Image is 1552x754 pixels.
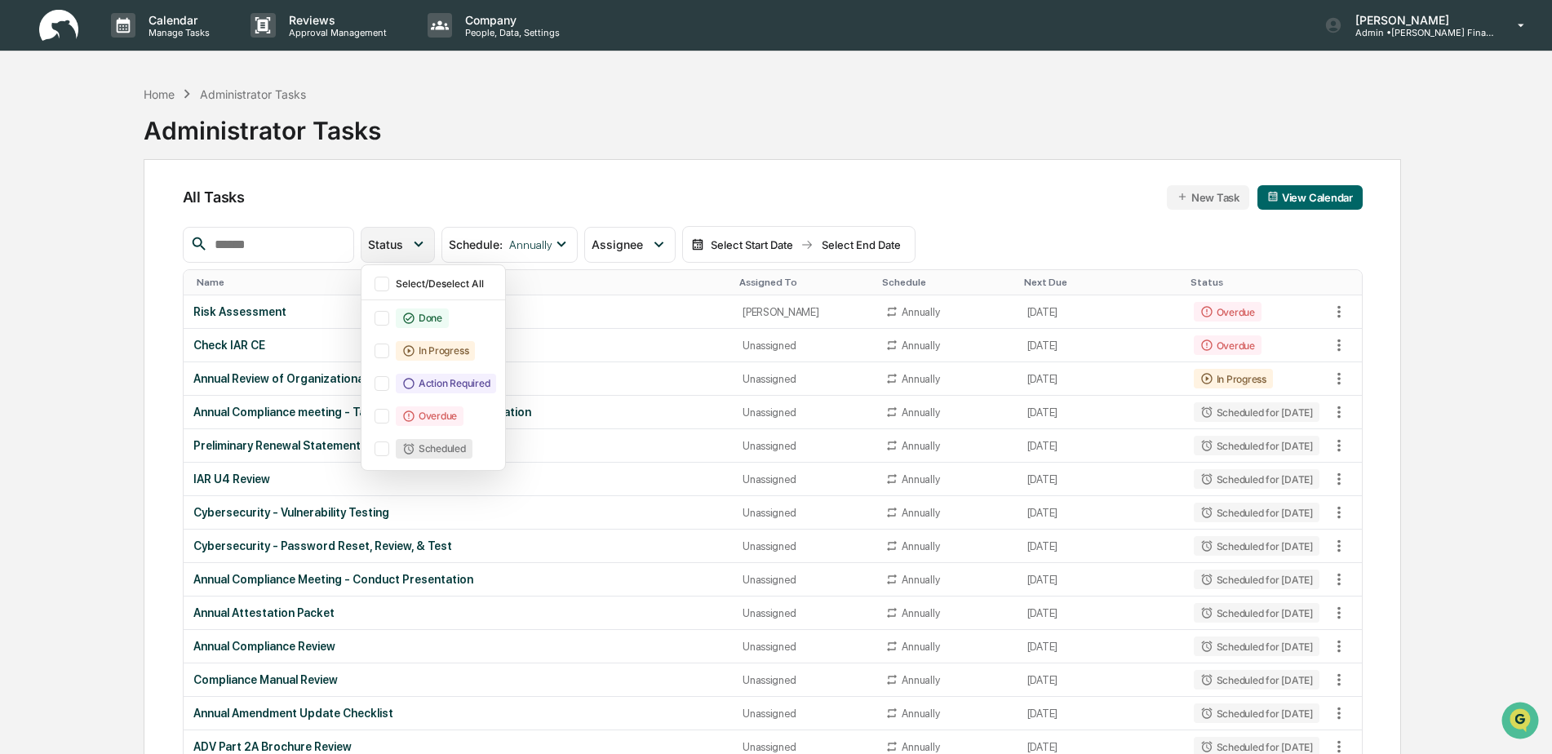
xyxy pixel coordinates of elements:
[193,573,723,586] div: Annual Compliance Meeting - Conduct Presentation
[902,607,939,619] div: Annually
[902,306,939,318] div: Annually
[16,238,29,251] div: 🔎
[1018,496,1184,530] td: [DATE]
[1024,277,1177,288] div: Toggle SortBy
[902,574,939,586] div: Annually
[902,741,939,753] div: Annually
[902,674,939,686] div: Annually
[902,641,939,653] div: Annually
[743,574,866,586] div: Unassigned
[1018,295,1184,329] td: [DATE]
[55,141,206,154] div: We're available if you need us!
[162,277,197,289] span: Pylon
[16,207,29,220] div: 🖐️
[193,372,723,385] div: Annual Review of Organizational Documents
[193,406,723,419] div: Annual Compliance meeting - Tailor and Schedule Presentation
[1267,191,1279,202] img: calendar
[396,406,463,426] div: Overdue
[396,341,475,361] div: In Progress
[902,473,939,486] div: Annually
[276,13,395,27] p: Reviews
[691,238,704,251] img: calendar
[739,277,869,288] div: Toggle SortBy
[743,339,866,352] div: Unassigned
[396,439,472,459] div: Scheduled
[882,277,1010,288] div: Toggle SortBy
[1194,369,1273,388] div: In Progress
[115,276,197,289] a: Powered byPylon
[449,237,503,251] span: Schedule :
[1194,603,1319,623] div: Scheduled for [DATE]
[1194,570,1319,589] div: Scheduled for [DATE]
[743,406,866,419] div: Unassigned
[452,13,568,27] p: Company
[10,230,109,259] a: 🔎Data Lookup
[197,277,726,288] div: Toggle SortBy
[135,27,218,38] p: Manage Tasks
[743,540,866,552] div: Unassigned
[1194,536,1319,556] div: Scheduled for [DATE]
[193,640,723,653] div: Annual Compliance Review
[1018,563,1184,597] td: [DATE]
[1194,469,1319,489] div: Scheduled for [DATE]
[592,237,643,251] span: Assignee
[1018,663,1184,697] td: [DATE]
[743,607,866,619] div: Unassigned
[1191,277,1323,288] div: Toggle SortBy
[1194,636,1319,656] div: Scheduled for [DATE]
[1257,185,1363,210] button: View Calendar
[1167,185,1249,210] button: New Task
[276,27,395,38] p: Approval Management
[200,87,306,101] div: Administrator Tasks
[1018,429,1184,463] td: [DATE]
[39,10,78,42] img: logo
[1018,697,1184,730] td: [DATE]
[902,440,939,452] div: Annually
[144,103,381,145] div: Administrator Tasks
[193,305,723,318] div: Risk Assessment
[1194,436,1319,455] div: Scheduled for [DATE]
[193,339,723,352] div: Check IAR CE
[743,306,866,318] div: [PERSON_NAME]
[902,540,939,552] div: Annually
[1194,503,1319,522] div: Scheduled for [DATE]
[817,238,907,251] div: Select End Date
[1018,463,1184,496] td: [DATE]
[902,507,939,519] div: Annually
[743,373,866,385] div: Unassigned
[368,237,403,251] span: Status
[1342,27,1494,38] p: Admin • [PERSON_NAME] Financial
[902,339,939,352] div: Annually
[10,199,112,228] a: 🖐️Preclearance
[902,373,939,385] div: Annually
[1194,335,1262,355] div: Overdue
[1018,396,1184,429] td: [DATE]
[396,308,449,328] div: Done
[193,506,723,519] div: Cybersecurity - Vulnerability Testing
[1018,630,1184,663] td: [DATE]
[743,473,866,486] div: Unassigned
[800,238,814,251] img: arrow right
[193,439,723,452] div: Preliminary Renewal Statement - Review & Fund Account
[743,674,866,686] div: Unassigned
[277,130,297,149] button: Start new chat
[144,87,175,101] div: Home
[33,206,105,222] span: Preclearance
[743,507,866,519] div: Unassigned
[396,277,495,290] div: Select/Deselect All
[183,188,245,206] span: All Tasks
[16,34,297,60] p: How can we help?
[193,673,723,686] div: Compliance Manual Review
[135,13,218,27] p: Calendar
[193,472,723,486] div: IAR U4 Review
[1194,302,1262,322] div: Overdue
[1018,329,1184,362] td: [DATE]
[902,707,939,720] div: Annually
[396,374,496,393] div: Action Required
[1018,597,1184,630] td: [DATE]
[193,606,723,619] div: Annual Attestation Packet
[743,741,866,753] div: Unassigned
[55,125,268,141] div: Start new chat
